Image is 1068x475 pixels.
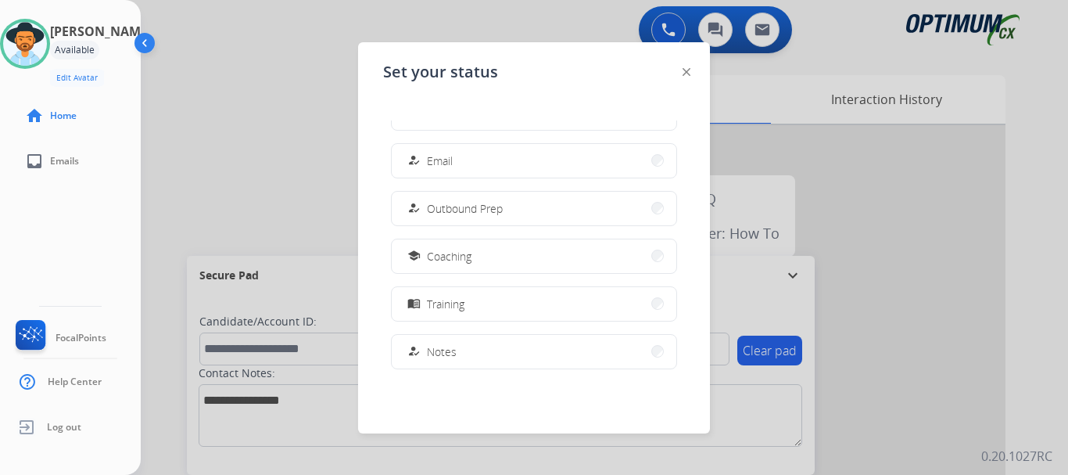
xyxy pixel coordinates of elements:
span: Emails [50,155,79,167]
mat-icon: how_to_reg [407,202,421,215]
img: close-button [683,68,690,76]
p: 0.20.1027RC [981,447,1052,466]
span: Notes [427,344,457,360]
mat-icon: school [407,250,421,263]
span: Help Center [48,376,102,388]
span: Set your status [383,61,498,83]
button: Coaching [392,239,676,273]
span: Outbound Prep [427,200,503,217]
button: Training [392,287,676,321]
mat-icon: inbox [25,152,44,171]
mat-icon: home [25,106,44,125]
mat-icon: menu_book [407,297,421,311]
img: avatar [3,22,47,66]
span: Log out [47,421,81,434]
span: FocalPoints [56,332,106,344]
button: Edit Avatar [50,69,104,87]
span: Coaching [427,248,471,264]
button: Email [392,144,676,178]
div: Available [50,41,99,59]
h3: [PERSON_NAME] [50,22,152,41]
span: Training [427,296,464,312]
mat-icon: how_to_reg [407,345,421,358]
span: Email [427,153,453,169]
button: Outbound Prep [392,192,676,225]
a: FocalPoints [13,320,106,356]
button: Notes [392,335,676,369]
span: Home [50,110,77,122]
mat-icon: how_to_reg [407,154,421,167]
